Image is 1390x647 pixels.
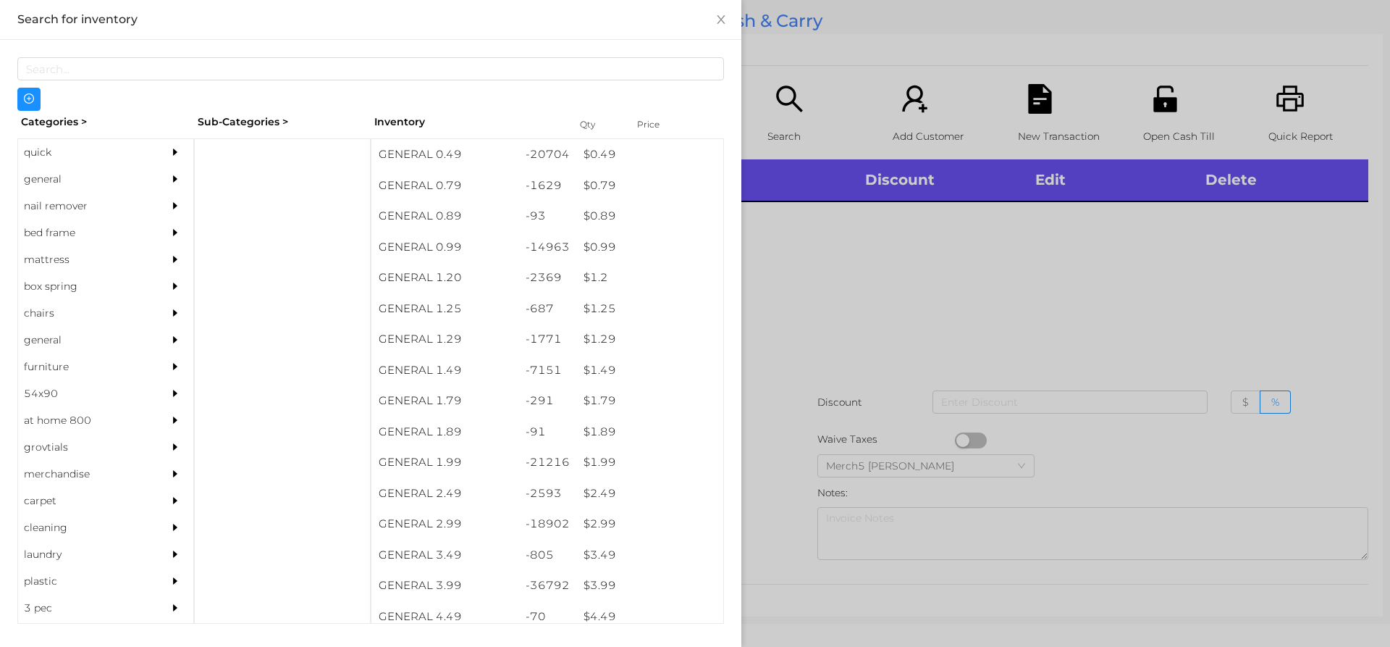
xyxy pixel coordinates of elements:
input: Search... [17,57,724,80]
i: icon: caret-right [170,362,180,372]
div: $ 1.89 [576,417,723,448]
div: GENERAL 1.99 [371,447,518,478]
div: -21216 [518,447,577,478]
div: GENERAL 1.25 [371,293,518,325]
div: at home 800 [18,407,150,434]
div: $ 1.49 [576,355,723,386]
div: nail remover [18,193,150,220]
div: GENERAL 2.99 [371,509,518,540]
div: general [18,166,150,193]
div: Sub-Categories > [194,111,371,133]
i: icon: caret-right [170,522,180,533]
i: icon: caret-right [170,442,180,452]
div: -91 [518,417,577,448]
div: plastic [18,568,150,595]
div: -7151 [518,355,577,386]
div: -291 [518,385,577,417]
i: icon: close [715,14,727,25]
div: -14963 [518,232,577,263]
div: $ 0.99 [576,232,723,263]
div: Categories > [17,111,194,133]
div: -687 [518,293,577,325]
div: $ 3.99 [576,570,723,601]
i: icon: caret-right [170,281,180,291]
div: -1629 [518,170,577,201]
div: box spring [18,273,150,300]
div: $ 0.49 [576,139,723,170]
div: Price [633,114,691,135]
i: icon: caret-right [170,415,180,425]
div: $ 1.99 [576,447,723,478]
div: $ 1.2 [576,262,723,293]
div: -36792 [518,570,577,601]
div: GENERAL 3.49 [371,540,518,571]
i: icon: caret-right [170,496,180,506]
div: GENERAL 1.49 [371,355,518,386]
div: chairs [18,300,150,327]
div: merchandise [18,461,150,488]
div: GENERAL 0.89 [371,201,518,232]
div: -2369 [518,262,577,293]
div: mattress [18,246,150,273]
div: furniture [18,354,150,380]
div: quick [18,139,150,166]
div: GENERAL 0.79 [371,170,518,201]
div: -1771 [518,324,577,355]
i: icon: caret-right [170,469,180,479]
div: -93 [518,201,577,232]
i: icon: caret-right [170,201,180,211]
div: -20704 [518,139,577,170]
div: GENERAL 3.99 [371,570,518,601]
div: -2593 [518,478,577,509]
div: -18902 [518,509,577,540]
div: GENERAL 0.49 [371,139,518,170]
div: GENERAL 1.20 [371,262,518,293]
div: 54x90 [18,380,150,407]
div: $ 0.89 [576,201,723,232]
div: -805 [518,540,577,571]
i: icon: caret-right [170,335,180,345]
div: GENERAL 1.89 [371,417,518,448]
i: icon: caret-right [170,228,180,238]
div: $ 3.49 [576,540,723,571]
i: icon: caret-right [170,308,180,318]
i: icon: caret-right [170,147,180,157]
div: Inventory [374,114,562,130]
i: icon: caret-right [170,388,180,398]
i: icon: caret-right [170,603,180,613]
div: GENERAL 0.99 [371,232,518,263]
div: grovtials [18,434,150,461]
i: icon: caret-right [170,254,180,264]
div: $ 1.29 [576,324,723,355]
div: $ 1.79 [576,385,723,417]
div: 3 pec [18,595,150,622]
div: carpet [18,488,150,514]
div: Qty [576,114,620,135]
div: $ 1.25 [576,293,723,325]
div: $ 2.49 [576,478,723,509]
div: GENERAL 4.49 [371,601,518,633]
div: laundry [18,541,150,568]
div: GENERAL 2.49 [371,478,518,509]
i: icon: caret-right [170,576,180,586]
div: $ 0.79 [576,170,723,201]
div: $ 4.49 [576,601,723,633]
div: Search for inventory [17,12,724,28]
i: icon: caret-right [170,549,180,559]
div: GENERAL 1.29 [371,324,518,355]
div: bed frame [18,220,150,246]
div: $ 2.99 [576,509,723,540]
i: icon: caret-right [170,174,180,184]
div: cleaning [18,514,150,541]
div: GENERAL 1.79 [371,385,518,417]
button: icon: plus-circle [17,88,41,111]
div: general [18,327,150,354]
div: -70 [518,601,577,633]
